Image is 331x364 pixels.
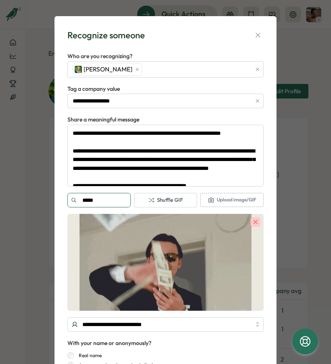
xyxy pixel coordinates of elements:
[67,85,120,94] label: Tag a company value
[74,352,102,359] label: Real name
[134,193,197,207] button: Shuffle GIF
[75,66,82,73] img: Kelly McGillis
[67,52,132,61] label: Who are you recognizing?
[67,115,139,124] label: Share a meaningful message
[67,339,151,348] div: With your name or anonymously?
[67,214,264,311] img: gif
[148,197,183,204] span: Shuffle GIF
[84,65,132,74] span: [PERSON_NAME]
[67,29,145,42] div: Recognize someone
